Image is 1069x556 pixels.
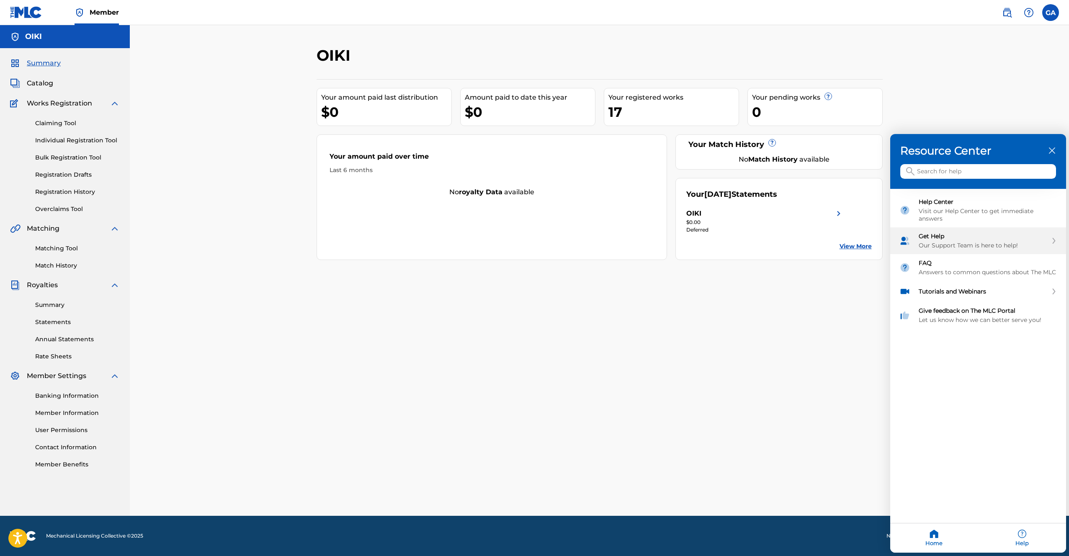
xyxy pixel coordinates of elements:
svg: icon [906,167,914,176]
img: module icon [899,236,910,247]
div: FAQ [890,255,1066,281]
svg: expand [1051,289,1056,295]
div: Get Help [919,233,1048,240]
img: module icon [899,310,910,321]
img: module icon [899,263,910,273]
div: Resource center home modules [890,189,1066,329]
div: Home [890,524,978,553]
div: Give feedback on The MLC Portal [890,302,1066,329]
img: module icon [899,205,910,216]
div: Help Center [919,198,1057,206]
div: Our Support Team is here to help! [919,242,1048,250]
div: Give feedback on The MLC Portal [919,307,1057,315]
input: Search for help [900,165,1056,179]
svg: expand [1051,238,1056,244]
div: Help [978,524,1066,553]
div: Tutorials and Webinars [890,281,1066,302]
div: entering resource center home [890,189,1066,329]
div: Let us know how we can better serve you! [919,317,1057,324]
div: Visit our Help Center to get immediate answers [919,208,1057,223]
img: module icon [899,286,910,297]
h3: Resource Center [900,144,1056,158]
div: Tutorials and Webinars [919,288,1048,296]
div: Help Center [890,193,1066,228]
div: close resource center [1048,147,1056,155]
div: Get Help [890,228,1066,255]
div: FAQ [919,260,1057,267]
div: Answers to common questions about The MLC [919,269,1057,276]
